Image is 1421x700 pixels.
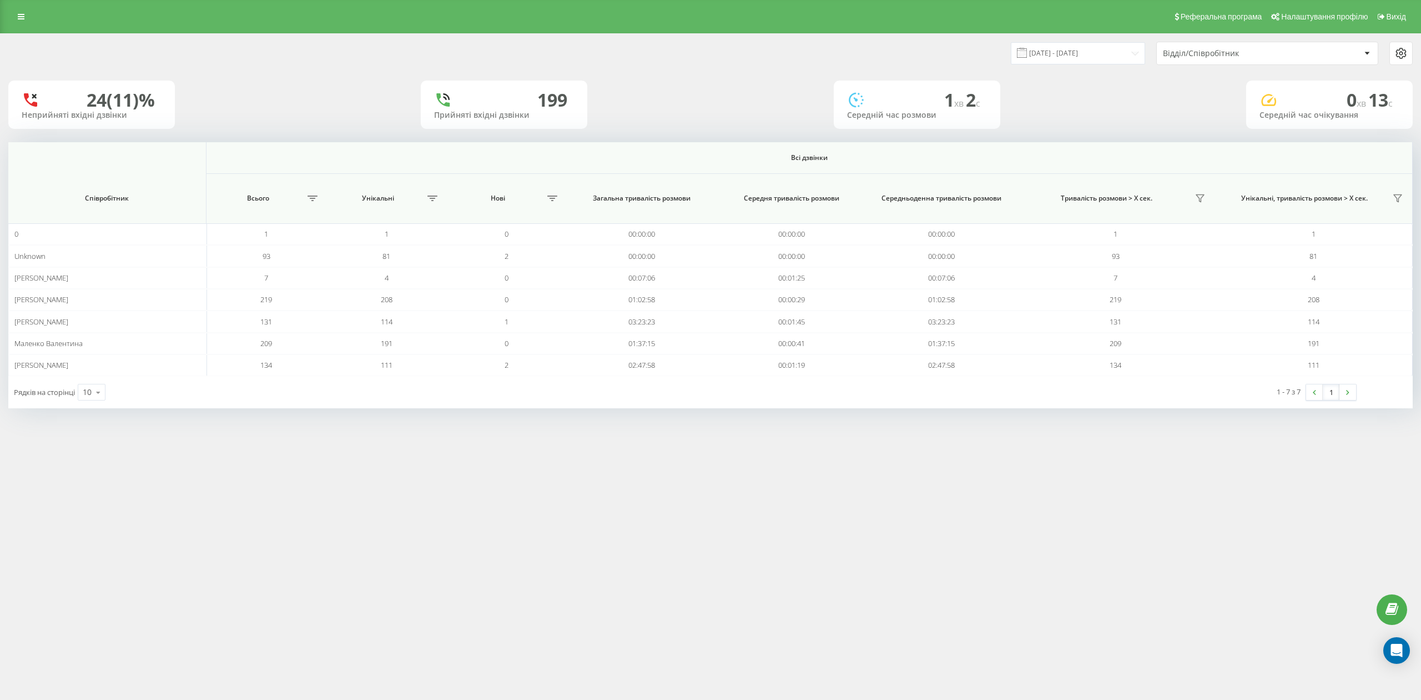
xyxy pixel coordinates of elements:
span: Загальна тривалість розмови [579,194,704,203]
td: 00:01:19 [717,354,866,376]
span: 209 [260,338,272,348]
span: 93 [1112,251,1120,261]
span: 1 [264,229,268,239]
span: 131 [260,317,272,327]
div: Середній час розмови [847,111,987,120]
span: [PERSON_NAME] [14,294,68,304]
td: 01:37:15 [866,333,1016,354]
div: 10 [83,387,92,398]
span: 134 [1110,360,1121,370]
span: 131 [1110,317,1121,327]
span: 4 [1312,273,1316,283]
span: 2 [505,360,508,370]
span: Всього [212,194,304,203]
span: [PERSON_NAME] [14,360,68,370]
td: 01:37:15 [566,333,716,354]
td: 00:01:25 [717,267,866,289]
span: Співробітник [23,194,191,203]
td: 03:23:23 [866,311,1016,332]
div: 24 (11)% [87,89,155,111]
span: Унікальні [332,194,424,203]
span: хв [954,97,966,109]
span: 1 [385,229,389,239]
span: Маленко Валентина [14,338,83,348]
td: 00:00:00 [566,223,716,245]
span: Нові [452,194,544,203]
span: 0 [1347,88,1368,112]
span: 7 [1113,273,1117,283]
td: 00:00:00 [566,245,716,267]
td: 00:07:06 [866,267,1016,289]
span: 191 [1308,338,1319,348]
span: Середня тривалість розмови [729,194,854,203]
td: 00:01:45 [717,311,866,332]
span: 0 [14,229,18,239]
span: 81 [1309,251,1317,261]
div: Open Intercom Messenger [1383,637,1410,664]
span: Рядків на сторінці [14,387,75,397]
td: 00:00:00 [866,245,1016,267]
span: 1 [505,317,508,327]
div: Прийняті вхідні дзвінки [434,111,574,120]
td: 02:47:58 [866,354,1016,376]
span: 209 [1110,338,1121,348]
span: 191 [381,338,392,348]
span: 1 [1312,229,1316,239]
span: Середньоденна тривалість розмови [879,194,1004,203]
a: 1 [1323,384,1339,400]
span: Вихід [1387,12,1406,21]
span: 208 [1308,294,1319,304]
span: Всі дзвінки [271,153,1347,162]
div: 199 [537,89,567,111]
span: Налаштування профілю [1281,12,1368,21]
span: 1 [944,88,966,112]
span: c [1388,97,1393,109]
span: 219 [260,294,272,304]
td: 00:00:00 [717,245,866,267]
span: Реферальна програма [1181,12,1262,21]
span: 1 [1113,229,1117,239]
span: Тривалість розмови > Х сек. [1022,194,1191,203]
span: Unknown [14,251,46,261]
span: 114 [381,317,392,327]
span: 2 [966,88,980,112]
td: 03:23:23 [566,311,716,332]
span: 0 [505,338,508,348]
span: 81 [382,251,390,261]
span: 208 [381,294,392,304]
span: 219 [1110,294,1121,304]
div: Відділ/Співробітник [1163,49,1296,58]
td: 00:00:00 [717,223,866,245]
span: [PERSON_NAME] [14,273,68,283]
div: 1 - 7 з 7 [1277,386,1301,397]
td: 00:07:06 [566,267,716,289]
td: 00:00:00 [866,223,1016,245]
span: 0 [505,294,508,304]
span: 114 [1308,317,1319,327]
span: 111 [381,360,392,370]
span: 0 [505,273,508,283]
td: 01:02:58 [566,289,716,311]
td: 00:00:41 [717,333,866,354]
span: 2 [505,251,508,261]
td: 02:47:58 [566,354,716,376]
span: 111 [1308,360,1319,370]
span: c [976,97,980,109]
td: 01:02:58 [866,289,1016,311]
span: хв [1357,97,1368,109]
span: 4 [385,273,389,283]
span: 134 [260,360,272,370]
span: 13 [1368,88,1393,112]
span: 7 [264,273,268,283]
div: Середній час очікування [1259,111,1399,120]
span: Унікальні, тривалість розмови > Х сек. [1221,194,1388,203]
span: 0 [505,229,508,239]
span: 93 [263,251,270,261]
span: [PERSON_NAME] [14,317,68,327]
td: 00:00:29 [717,289,866,311]
div: Неприйняті вхідні дзвінки [22,111,162,120]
